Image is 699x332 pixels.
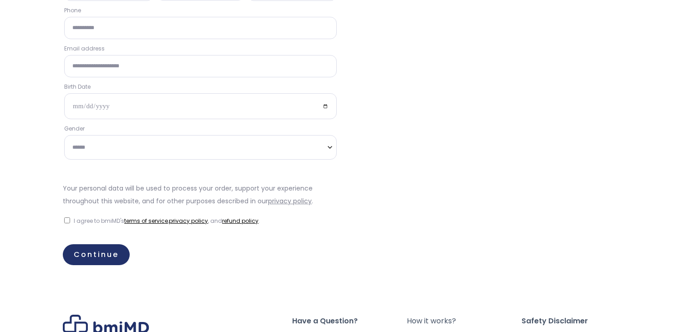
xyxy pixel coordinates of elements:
a: refund policy [222,217,258,225]
label: I agree to bmiMD's , , and . [74,216,260,226]
a: Continue [63,244,130,265]
label: Birth Date [64,83,337,91]
span: Have a Question? [292,315,407,327]
a: How it works? [407,315,522,327]
a: privacy policy [169,217,208,225]
span: Safety Disclaimer [522,315,636,327]
a: privacy policy [268,196,312,206]
a: terms of service [124,217,168,225]
label: Email address [64,45,337,53]
label: Gender [64,125,337,133]
p: Your personal data will be used to process your order, support your experience throughout this we... [63,182,338,207]
label: Phone [64,6,337,15]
